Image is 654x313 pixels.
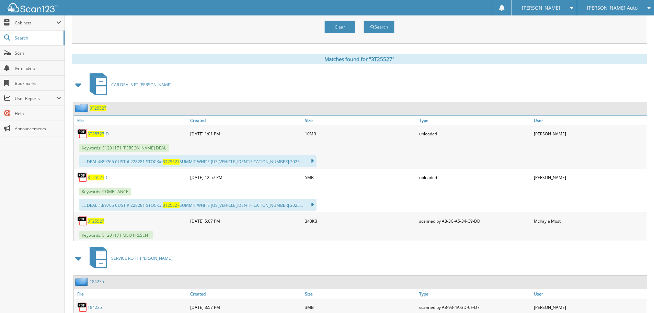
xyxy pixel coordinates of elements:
img: PDF.png [77,302,88,312]
div: .... DEAL #:89765 CUST #:228281 STOCK#: SUMMIT WHITE [US_VEHICLE_IDENTIFICATION_NUMBER] 2025... [79,199,317,211]
button: Search [364,21,394,33]
img: folder2.png [75,104,90,112]
span: Keywords: COMPLIANCE [79,188,131,195]
a: 3T25527-C [88,175,108,180]
div: Matches found for "3T25527" [72,54,647,64]
div: .... DEAL #:89765 CUST #:228281 STOCK#: SUMMIT WHITE [US_VEHICLE_IDENTIFICATION_NUMBER] 2025... [79,155,317,167]
span: 3T25527 [163,159,180,165]
div: scanned by A8-3C-A5-34-C9-DD [417,214,532,228]
div: [PERSON_NAME] [532,127,647,141]
span: 3T25527 [163,202,180,208]
div: 10MB [303,127,418,141]
a: Type [417,116,532,125]
span: Help [15,111,61,116]
a: User [532,289,647,299]
a: 3T25527 [88,218,104,224]
a: Created [188,116,303,125]
div: uploaded [417,127,532,141]
img: folder2.png [75,277,90,286]
button: Clear [324,21,355,33]
span: SERVICE RO FT [PERSON_NAME] [111,255,172,261]
a: Size [303,116,418,125]
span: [PERSON_NAME] Auto [587,6,638,10]
div: uploaded [417,170,532,184]
img: PDF.png [77,128,88,139]
a: SERVICE RO FT [PERSON_NAME] [85,245,172,272]
span: Bookmarks [15,80,61,86]
div: 5MB [303,170,418,184]
span: User Reports [15,96,56,101]
a: 3T25527 [90,105,106,111]
a: 184235 [88,304,102,310]
span: 3T25527 [88,131,104,137]
span: Reminders [15,65,61,71]
span: Scan [15,50,61,56]
a: Type [417,289,532,299]
a: File [74,289,188,299]
a: File [74,116,188,125]
div: 343KB [303,214,418,228]
a: User [532,116,647,125]
a: 184235 [90,279,104,284]
div: [DATE] 12:57 PM [188,170,303,184]
div: McKayla Most [532,214,647,228]
span: CAR DEALS FT [PERSON_NAME] [111,82,172,88]
img: scan123-logo-white.svg [7,3,58,12]
span: [PERSON_NAME] [522,6,560,10]
img: PDF.png [77,216,88,226]
iframe: Chat Widget [620,280,654,313]
a: Created [188,289,303,299]
span: 3T25527 [88,175,104,180]
div: [DATE] 5:07 PM [188,214,303,228]
span: Search [15,35,60,41]
a: 3T25527-D [88,131,109,137]
img: PDF.png [77,172,88,182]
span: Keywords: S1201171 MSO PRESENT [79,231,153,239]
a: CAR DEALS FT [PERSON_NAME] [85,71,172,98]
div: [PERSON_NAME] [532,170,647,184]
span: Announcements [15,126,61,132]
span: Keywords: S1201171 [PERSON_NAME] DEAL [79,144,169,152]
a: Size [303,289,418,299]
span: Cabinets [15,20,56,26]
div: [DATE] 1:01 PM [188,127,303,141]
